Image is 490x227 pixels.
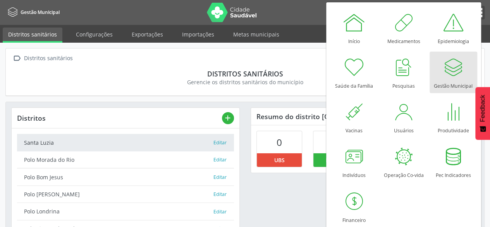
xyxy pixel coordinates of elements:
[177,28,220,41] a: Importações
[213,173,227,181] button: Editar
[24,139,213,147] div: Santa Luzia
[17,186,234,203] a: Polo [PERSON_NAME] Editar
[430,96,477,138] a: Produtividade
[17,69,473,78] div: Distritos sanitários
[213,156,227,164] button: Editar
[380,7,428,49] a: Medicamentos
[5,6,60,19] a: Gestão Municipal
[17,168,234,185] a: Polo Bom Jesus Editar
[475,87,490,140] button: Feedback - Mostrar pesquisa
[430,52,477,93] a: Gestão Municipal
[17,78,473,86] div: Gerencie os distritos sanitários do município
[17,203,234,220] a: Polo Londrina Editar
[17,114,222,122] div: Distritos
[222,112,234,124] button: add
[479,95,486,122] span: Feedback
[17,134,234,151] a: Santa Luzia Editar
[330,7,378,49] a: Início
[274,156,284,164] span: UBS
[330,141,378,182] a: Indivíduos
[24,173,213,181] div: Polo Bom Jesus
[24,156,213,164] div: Polo Morada do Rio
[277,136,282,149] span: 0
[11,53,22,64] i: 
[330,52,378,93] a: Saúde da Família
[3,28,62,43] a: Distritos sanitários
[430,7,477,49] a: Epidemiologia
[228,28,285,41] a: Metas municipais
[224,114,232,122] i: add
[11,53,74,64] a:  Distritos sanitários
[380,141,428,182] a: Operação Co-vida
[24,190,213,198] div: Polo [PERSON_NAME]
[22,53,74,64] div: Distritos sanitários
[70,28,118,41] a: Configurações
[24,207,213,215] div: Polo Londrina
[213,191,227,198] button: Editar
[380,52,428,93] a: Pesquisas
[251,108,479,125] div: Resumo do distrito [GEOGRAPHIC_DATA]
[17,151,234,168] a: Polo Morada do Rio Editar
[430,141,477,182] a: Pec Indicadores
[21,9,60,16] span: Gestão Municipal
[380,96,428,138] a: Usuários
[213,139,227,147] button: Editar
[126,28,168,41] a: Exportações
[330,96,378,138] a: Vacinas
[213,208,227,216] button: Editar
